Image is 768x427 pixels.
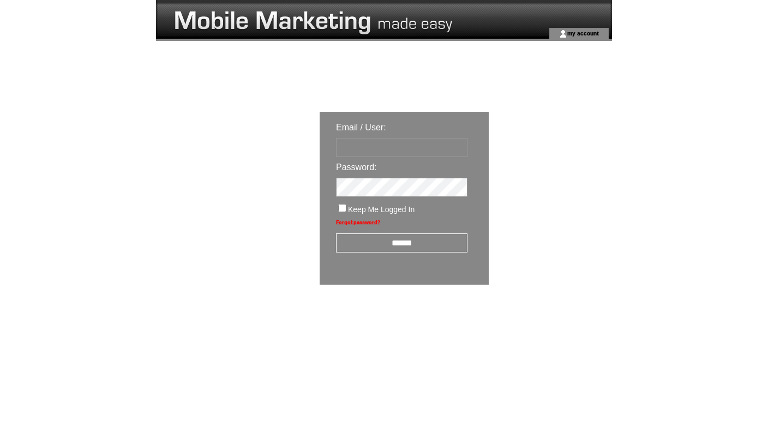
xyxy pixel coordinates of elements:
[520,312,575,326] img: transparent.png
[336,163,377,172] span: Password:
[336,219,380,225] a: Forgot password?
[559,29,567,38] img: account_icon.gif
[567,29,599,37] a: my account
[336,123,386,132] span: Email / User:
[348,205,415,214] span: Keep Me Logged In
